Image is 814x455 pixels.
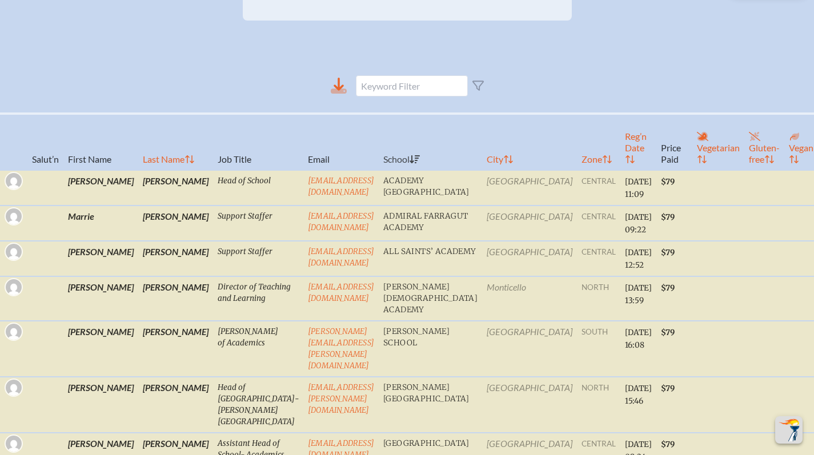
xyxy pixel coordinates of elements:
[577,241,620,276] td: central
[331,78,347,94] div: Download to CSV
[625,248,652,270] span: [DATE] 12:52
[692,114,744,170] th: Vegetarian
[577,170,620,206] td: central
[138,377,213,433] td: [PERSON_NAME]
[213,377,303,433] td: Head of [GEOGRAPHIC_DATA]-[PERSON_NAME][GEOGRAPHIC_DATA]
[213,241,303,276] td: Support Staffer
[577,321,620,377] td: south
[744,114,784,170] th: Gluten-free
[775,416,803,444] button: Scroll Top
[213,114,303,170] th: Job Title
[6,324,22,340] img: Gravatar
[661,283,675,293] span: $79
[6,244,22,260] img: Gravatar
[661,440,675,449] span: $79
[777,418,800,441] img: To the top
[661,177,675,187] span: $79
[625,177,652,199] span: [DATE] 11:09
[379,206,482,241] td: Admiral Farragut Academy
[63,377,138,433] td: [PERSON_NAME]
[303,114,379,170] th: Email
[6,173,22,189] img: Gravatar
[63,206,138,241] td: Marrie
[482,321,577,377] td: [GEOGRAPHIC_DATA]
[308,247,374,268] a: [EMAIL_ADDRESS][DOMAIN_NAME]
[661,384,675,393] span: $79
[213,321,303,377] td: [PERSON_NAME] of Academics
[213,276,303,321] td: Director of Teaching and Learning
[625,384,652,406] span: [DATE] 15:46
[63,276,138,321] td: [PERSON_NAME]
[656,114,692,170] th: Price Paid
[661,212,675,222] span: $79
[379,170,482,206] td: Academy [GEOGRAPHIC_DATA]
[482,170,577,206] td: [GEOGRAPHIC_DATA]
[6,436,22,452] img: Gravatar
[213,170,303,206] td: Head of School
[661,328,675,337] span: $79
[63,241,138,276] td: [PERSON_NAME]
[482,114,577,170] th: City
[379,276,482,321] td: [PERSON_NAME][DEMOGRAPHIC_DATA] Academy
[6,279,22,295] img: Gravatar
[577,114,620,170] th: Zone
[213,206,303,241] td: Support Staffer
[27,114,63,170] th: Salut’n
[482,241,577,276] td: [GEOGRAPHIC_DATA]
[577,206,620,241] td: central
[308,382,374,415] a: [EMAIL_ADDRESS][PERSON_NAME][DOMAIN_NAME]
[63,321,138,377] td: [PERSON_NAME]
[63,170,138,206] td: [PERSON_NAME]
[577,377,620,433] td: north
[138,321,213,377] td: [PERSON_NAME]
[138,170,213,206] td: [PERSON_NAME]
[138,114,213,170] th: Last Name
[482,377,577,433] td: [GEOGRAPHIC_DATA]
[482,276,577,321] td: Monticello
[356,75,468,96] input: Keyword Filter
[308,327,374,371] a: [PERSON_NAME][EMAIL_ADDRESS][PERSON_NAME][DOMAIN_NAME]
[63,114,138,170] th: First Name
[620,114,656,170] th: Reg’n Date
[138,206,213,241] td: [PERSON_NAME]
[661,248,675,257] span: $79
[625,212,652,235] span: [DATE] 09:22
[6,380,22,396] img: Gravatar
[308,176,374,197] a: [EMAIL_ADDRESS][DOMAIN_NAME]
[577,276,620,321] td: north
[625,283,652,305] span: [DATE] 13:59
[308,282,374,303] a: [EMAIL_ADDRESS][DOMAIN_NAME]
[138,241,213,276] td: [PERSON_NAME]
[482,206,577,241] td: [GEOGRAPHIC_DATA]
[308,211,374,232] a: [EMAIL_ADDRESS][DOMAIN_NAME]
[6,208,22,224] img: Gravatar
[138,276,213,321] td: [PERSON_NAME]
[379,377,482,433] td: [PERSON_NAME][GEOGRAPHIC_DATA]
[379,321,482,377] td: [PERSON_NAME] School
[625,328,652,350] span: [DATE] 16:08
[379,241,482,276] td: All Saints’ Academy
